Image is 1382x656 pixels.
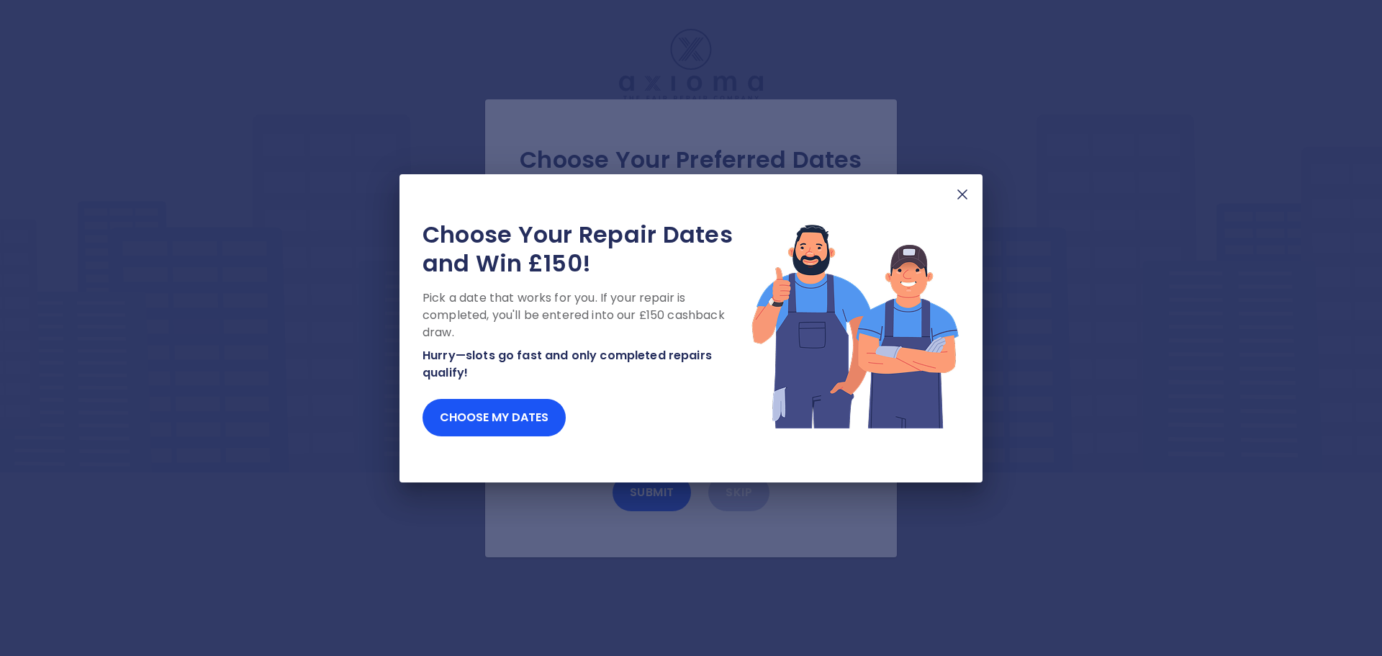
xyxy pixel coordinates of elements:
[751,220,959,431] img: Lottery
[423,220,751,278] h2: Choose Your Repair Dates and Win £150!
[423,289,751,341] p: Pick a date that works for you. If your repair is completed, you'll be entered into our £150 cash...
[423,399,566,436] button: Choose my dates
[423,347,751,382] p: Hurry—slots go fast and only completed repairs qualify!
[954,186,971,203] img: X Mark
